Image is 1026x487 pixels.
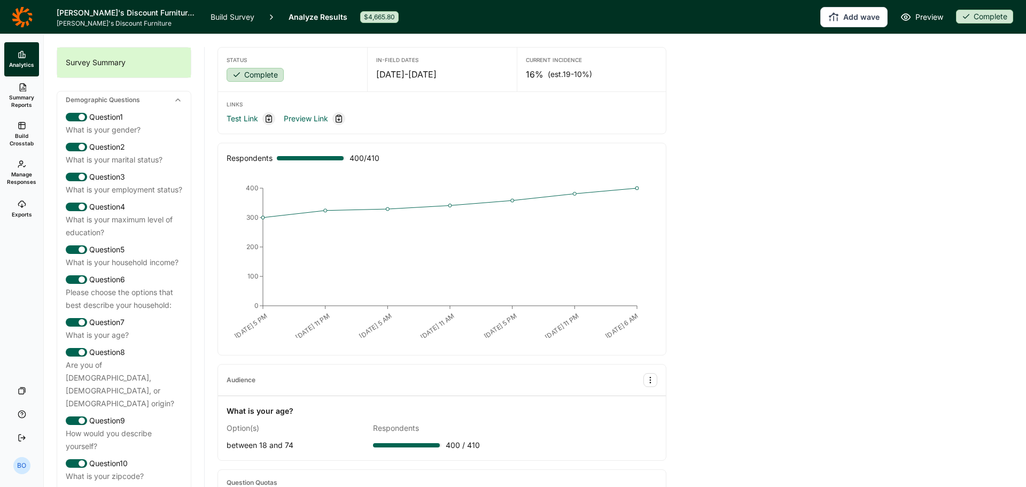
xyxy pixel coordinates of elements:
[227,440,293,450] span: between 18 and 74
[247,272,259,280] tspan: 100
[66,273,182,286] div: Question 6
[66,286,182,312] div: Please choose the options that best describe your household:
[227,405,293,418] div: What is your age?
[956,10,1013,24] div: Complete
[9,132,35,147] span: Build Crosstab
[294,312,331,341] text: [DATE] 11 PM
[360,11,399,23] div: $4,665.80
[643,373,657,387] button: Audience Options
[446,439,480,452] span: 400 / 410
[483,312,518,340] text: [DATE] 5 PM
[820,7,888,27] button: Add wave
[526,56,657,64] div: Current Incidence
[284,112,328,125] a: Preview Link
[66,111,182,123] div: Question 1
[227,376,255,384] div: Audience
[66,243,182,256] div: Question 5
[57,48,191,78] div: Survey Summary
[543,312,580,341] text: [DATE] 11 PM
[956,10,1013,25] button: Complete
[66,141,182,153] div: Question 2
[227,101,657,108] div: Links
[13,457,30,474] div: BO
[12,211,32,218] span: Exports
[373,422,511,435] div: Respondents
[66,457,182,470] div: Question 10
[233,312,269,340] text: [DATE] 5 PM
[227,112,258,125] a: Test Link
[332,112,345,125] div: Copy link
[357,312,393,340] text: [DATE] 5 AM
[915,11,943,24] span: Preview
[66,153,182,166] div: What is your marital status?
[66,183,182,196] div: What is your employment status?
[57,6,198,19] h1: [PERSON_NAME]'s Discount Furniture NC Expansion
[4,115,39,153] a: Build Crosstab
[246,213,259,221] tspan: 300
[66,171,182,183] div: Question 3
[66,316,182,329] div: Question 7
[227,56,359,64] div: Status
[57,91,191,109] div: Demographic Questions
[254,302,259,310] tspan: 0
[246,243,259,251] tspan: 200
[227,478,277,487] div: Question Quotas
[246,184,259,192] tspan: 400
[66,414,182,427] div: Question 9
[227,68,284,83] button: Complete
[376,56,508,64] div: In-Field Dates
[227,68,284,82] div: Complete
[4,76,39,115] a: Summary Reports
[9,94,35,109] span: Summary Reports
[900,11,943,24] a: Preview
[262,112,275,125] div: Copy link
[9,61,34,68] span: Analytics
[66,200,182,213] div: Question 4
[66,213,182,239] div: What is your maximum level of education?
[66,346,182,359] div: Question 8
[548,69,592,80] span: (est. 19-10% )
[604,312,640,340] text: [DATE] 6 AM
[66,329,182,342] div: What is your age?
[4,153,39,192] a: Manage Responses
[7,171,36,185] span: Manage Responses
[376,68,508,81] div: [DATE] - [DATE]
[66,359,182,410] div: Are you of [DEMOGRAPHIC_DATA], [DEMOGRAPHIC_DATA], or [DEMOGRAPHIC_DATA] origin?
[66,256,182,269] div: What is your household income?
[526,68,543,81] span: 16%
[227,152,273,165] div: Respondents
[57,19,198,28] span: [PERSON_NAME]'s Discount Furniture
[66,123,182,136] div: What is your gender?
[66,427,182,453] div: How would you describe yourself?
[66,470,182,483] div: What is your zipcode?
[419,312,456,341] text: [DATE] 11 AM
[349,152,379,165] span: 400 / 410
[4,42,39,76] a: Analytics
[4,192,39,226] a: Exports
[227,422,364,435] div: Option(s)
